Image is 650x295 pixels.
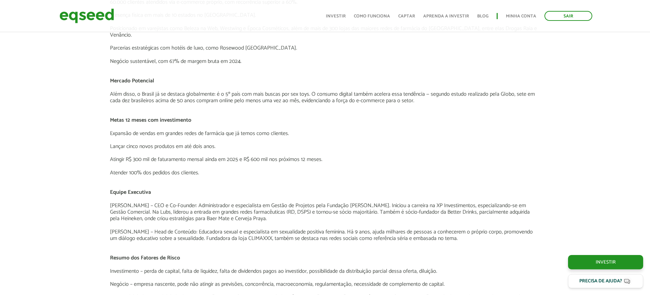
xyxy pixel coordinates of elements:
[326,14,346,18] a: Investir
[110,229,540,242] p: [PERSON_NAME] – Head de Conteúdo: Educadora sexual e especialista em sexualidade positiva feminin...
[568,255,643,269] a: Investir
[110,188,151,197] strong: Equipe Executiva
[110,268,540,274] p: Investimento – perda de capital, falta de liquidez, falta de dividendos pagos ao investidor, poss...
[110,253,180,263] strong: Resumo dos Fatores de Risco
[110,76,154,85] strong: Mercado Potencial
[354,14,390,18] a: Como funciona
[110,58,540,65] p: Negócio sustentável, com 67% de margem bruta em 2024.
[423,14,469,18] a: Aprenda a investir
[544,11,592,21] a: Sair
[110,45,540,51] p: Parcerias estratégicas com hotéis de luxo, como Rosewood [GEOGRAPHIC_DATA].
[110,91,540,104] p: Além disso, o Brasil já se destaca globalmente: é o 5º país com mais buscas por sex toys. O consu...
[110,156,540,163] p: Atingir R$ 300 mil de faturamento mensal ainda em 2025 e R$ 600 mil nos próximos 12 meses.
[110,281,540,287] p: Negócio – empresa nascente, pode não atingir as previsões, concorrência, macroeconomia, regulamen...
[477,14,488,18] a: Blog
[59,7,114,25] img: EqSeed
[398,14,415,18] a: Captar
[110,202,540,222] p: [PERSON_NAME] – CEO e Co-Founder: Administrador e especialista em Gestão de Projetos pela Fundaçã...
[110,143,540,150] p: Lançar cinco novos produtos em até dois anos.
[110,116,191,125] strong: Metas 12 meses com investimento
[506,14,536,18] a: Minha conta
[110,130,540,137] p: Expansão de vendas em grandes redes de farmácia que já temos como clientes.
[110,170,540,176] p: Atender 100% dos pedidos dos clientes.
